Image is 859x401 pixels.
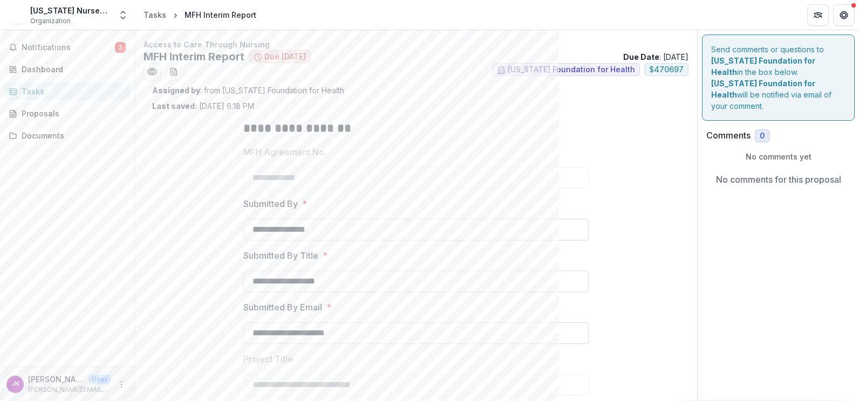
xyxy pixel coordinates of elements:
[711,56,815,77] strong: [US_STATE] Foundation for Health
[11,381,19,388] div: Jill Kliethermes
[243,249,318,262] p: Submitted By Title
[243,197,298,210] p: Submitted By
[144,50,244,63] h2: MFH Interim Report
[144,9,166,20] div: Tasks
[30,5,111,16] div: [US_STATE] Nurses Association
[22,108,121,119] div: Proposals
[623,51,688,63] p: : [DATE]
[185,9,256,20] div: MFH Interim Report
[508,65,635,74] span: [US_STATE] Foundation for Health
[711,79,815,99] strong: [US_STATE] Foundation for Health
[22,64,121,75] div: Dashboard
[22,130,121,141] div: Documents
[716,173,841,186] p: No comments for this proposal
[9,6,26,24] img: Missouri Nurses Association
[243,352,293,365] p: Project Title
[28,374,84,385] p: [PERSON_NAME]
[152,101,197,110] strong: Last saved:
[706,130,751,141] h2: Comments
[264,52,306,61] span: Due [DATE]
[144,39,688,50] p: Access to Care Through Nursing
[4,105,130,122] a: Proposals
[165,63,182,80] button: download-word-button
[139,7,171,23] a: Tasks
[115,42,126,53] span: 2
[4,82,130,100] a: Tasks
[139,7,261,23] nav: breadcrumb
[115,378,128,391] button: More
[649,65,684,74] span: $ 470697
[28,385,111,395] p: [PERSON_NAME][EMAIL_ADDRESS][DOMAIN_NAME]
[22,86,121,97] div: Tasks
[88,375,111,384] p: User
[706,151,850,162] p: No comments yet
[152,100,254,112] p: [DATE] 6:18 PM
[702,34,855,121] div: Send comments or questions to in the box below. will be notified via email of your comment.
[4,127,130,144] a: Documents
[760,132,765,141] span: 0
[807,4,829,26] button: Partners
[30,16,71,26] span: Organization
[144,63,161,80] button: Preview 19a70bb7-d3f5-450a-aede-2433e2c43dd0.pdf
[4,60,130,78] a: Dashboard
[152,86,200,95] strong: Assigned by
[833,4,855,26] button: Get Help
[22,43,115,52] span: Notifications
[243,301,322,314] p: Submitted By Email
[243,146,326,158] p: MFH Agreement No.
[623,52,659,61] strong: Due Date
[152,85,680,96] p: : from [US_STATE] Foundation for Health
[4,39,130,56] button: Notifications2
[115,4,131,26] button: Open entity switcher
